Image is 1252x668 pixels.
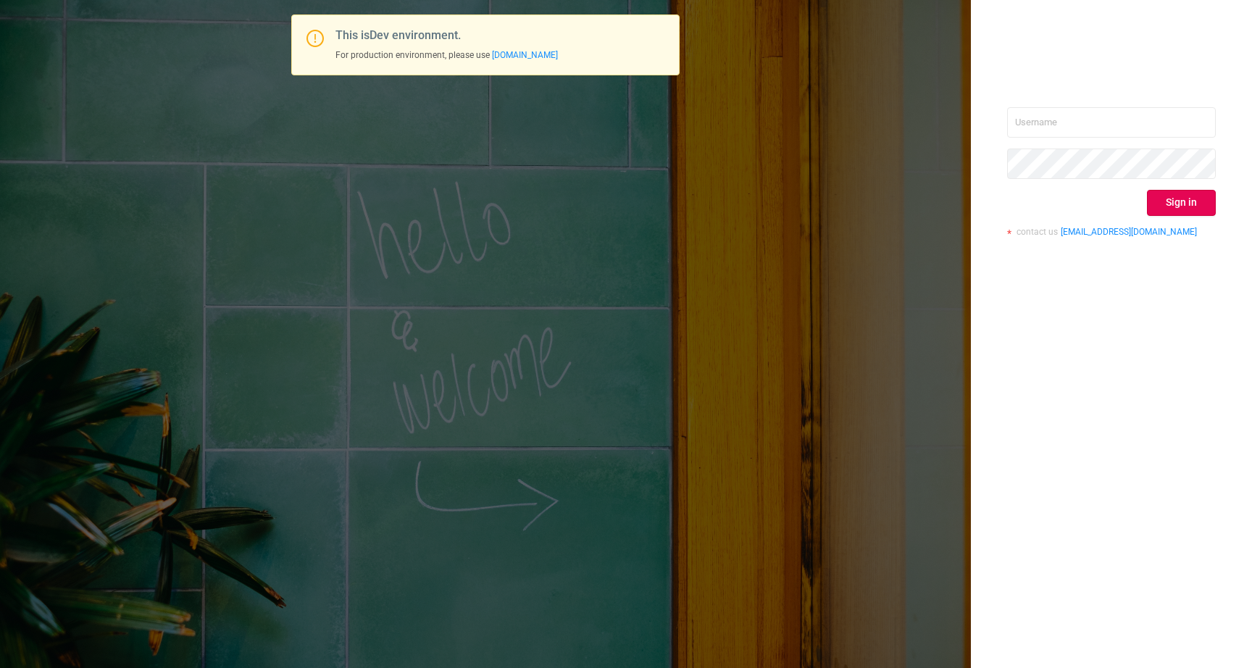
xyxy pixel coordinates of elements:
span: contact us [1017,227,1058,237]
button: Sign in [1147,190,1216,216]
input: Username [1007,107,1216,138]
a: [EMAIL_ADDRESS][DOMAIN_NAME] [1061,227,1197,237]
span: This is Dev environment. [335,28,461,42]
span: For production environment, please use [335,50,558,60]
i: icon: exclamation-circle [306,30,324,47]
a: [DOMAIN_NAME] [492,50,558,60]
